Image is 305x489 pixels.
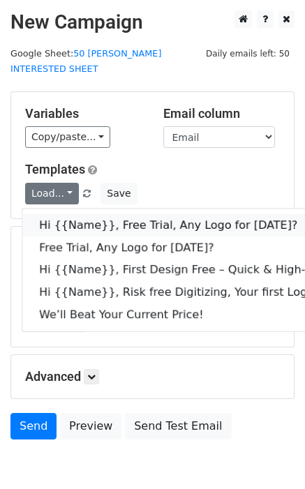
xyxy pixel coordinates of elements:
button: Save [101,183,137,204]
a: Load... [25,183,79,204]
h2: New Campaign [10,10,295,34]
h5: Advanced [25,369,280,384]
a: Send [10,413,57,439]
a: Templates [25,162,85,176]
h5: Email column [163,106,281,121]
span: Daily emails left: 50 [201,46,295,61]
a: Send Test Email [125,413,231,439]
a: 50 [PERSON_NAME] INTERESTED SHEET [10,48,161,75]
a: Preview [60,413,121,439]
small: Google Sheet: [10,48,161,75]
h5: Variables [25,106,142,121]
a: Copy/paste... [25,126,110,148]
a: Daily emails left: 50 [201,48,295,59]
iframe: Chat Widget [235,422,305,489]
